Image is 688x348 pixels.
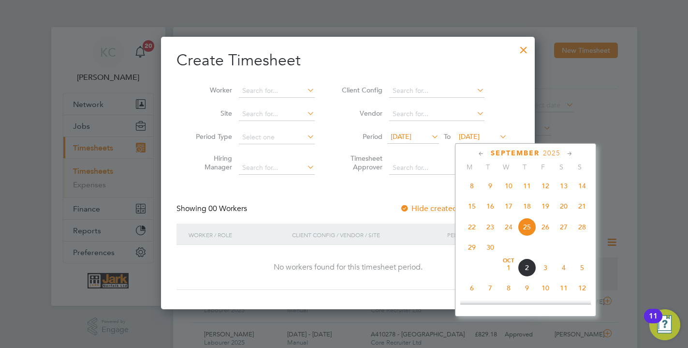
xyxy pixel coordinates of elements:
span: 16 [481,197,499,215]
span: 3 [536,258,555,277]
h2: Create Timesheet [176,50,519,71]
span: 4 [555,258,573,277]
span: 10 [499,177,518,195]
span: 8 [499,279,518,297]
label: Worker [189,86,232,94]
label: Vendor [339,109,382,118]
span: 2025 [543,149,560,157]
span: 9 [518,279,536,297]
label: Site [189,109,232,118]
span: 9 [481,177,499,195]
span: 8 [463,177,481,195]
div: Worker / Role [186,224,290,246]
span: S [552,163,571,171]
span: 7 [481,279,499,297]
span: T [479,163,497,171]
span: 25 [518,218,536,236]
span: 17 [499,197,518,215]
span: S [571,163,589,171]
span: 13 [555,177,573,195]
span: 12 [536,177,555,195]
span: 24 [499,218,518,236]
span: 2 [518,258,536,277]
span: 13 [463,299,481,318]
span: 14 [573,177,591,195]
span: 30 [481,238,499,257]
div: Client Config / Vendor / Site [290,224,445,246]
span: 27 [555,218,573,236]
input: Search for... [239,84,315,98]
span: 28 [573,218,591,236]
label: Period [339,132,382,141]
span: W [497,163,515,171]
span: 5 [573,258,591,277]
span: M [460,163,479,171]
span: 10 [536,279,555,297]
input: Search for... [239,107,315,121]
span: 16 [518,299,536,318]
span: T [515,163,534,171]
span: 22 [463,218,481,236]
input: Search for... [239,161,315,175]
span: 21 [573,197,591,215]
label: Timesheet Approver [339,154,382,171]
span: 19 [573,299,591,318]
span: 15 [499,299,518,318]
span: 20 [555,197,573,215]
span: 1 [499,258,518,277]
span: 18 [555,299,573,318]
span: 17 [536,299,555,318]
span: 15 [463,197,481,215]
span: Oct [499,258,518,263]
span: 18 [518,197,536,215]
button: Open Resource Center, 11 new notifications [649,309,680,340]
input: Select one [239,131,315,144]
span: September [491,149,540,157]
span: 14 [481,299,499,318]
label: Client Config [339,86,382,94]
span: 12 [573,279,591,297]
span: 6 [463,279,481,297]
label: Period Type [189,132,232,141]
span: [DATE] [459,132,480,141]
span: 00 Workers [208,204,247,213]
span: 29 [463,238,481,257]
span: F [534,163,552,171]
span: 11 [555,279,573,297]
span: 23 [481,218,499,236]
span: [DATE] [391,132,411,141]
input: Search for... [389,84,484,98]
div: 11 [649,316,658,329]
label: Hiring Manager [189,154,232,171]
span: To [441,130,454,143]
input: Search for... [389,107,484,121]
span: 26 [536,218,555,236]
span: 19 [536,197,555,215]
span: 11 [518,177,536,195]
div: Showing [176,204,249,214]
div: Period [445,224,510,246]
div: No workers found for this timesheet period. [186,262,510,272]
input: Search for... [389,161,484,175]
label: Hide created timesheets [400,204,498,213]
